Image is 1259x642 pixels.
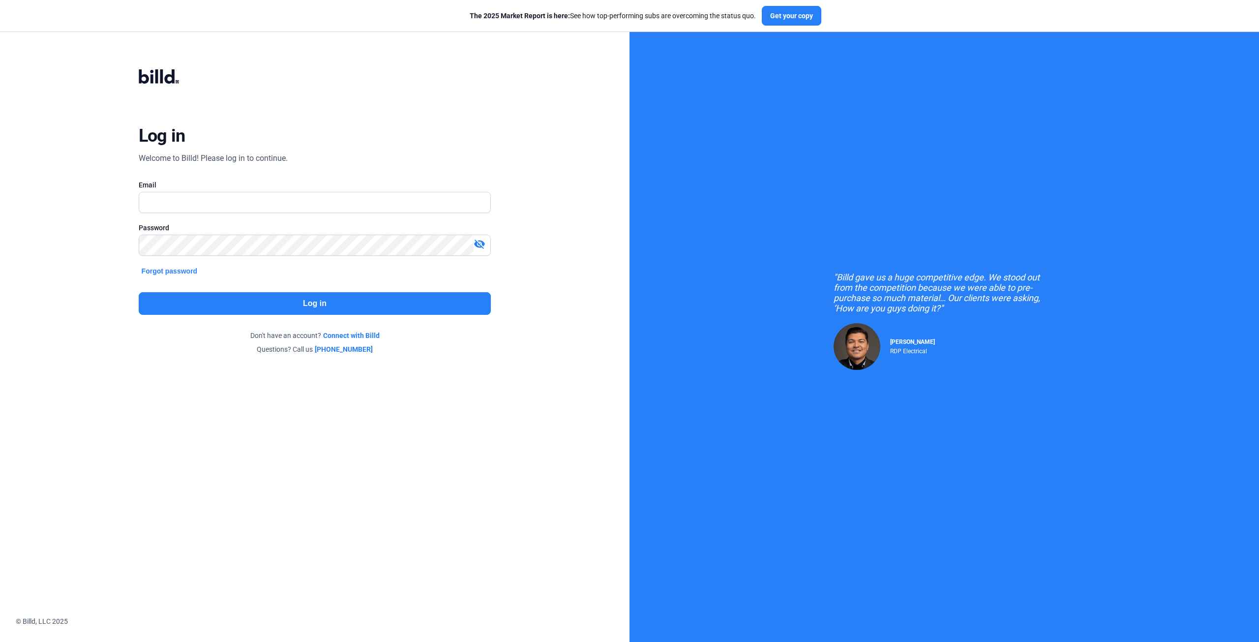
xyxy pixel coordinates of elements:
div: Log in [139,125,185,147]
a: Connect with Billd [323,331,380,340]
span: [PERSON_NAME] [890,338,935,345]
div: Welcome to Billd! Please log in to continue. [139,153,288,164]
div: Questions? Call us [139,344,491,354]
div: Password [139,223,491,233]
div: Email [139,180,491,190]
img: Raul Pacheco [834,323,880,370]
div: Don't have an account? [139,331,491,340]
button: Get your copy [762,6,821,26]
div: RDP Electrical [890,345,935,355]
span: The 2025 Market Report is here: [470,12,570,20]
div: "Billd gave us a huge competitive edge. We stood out from the competition because we were able to... [834,272,1055,313]
button: Log in [139,292,491,315]
a: [PHONE_NUMBER] [315,344,373,354]
mat-icon: visibility_off [474,238,485,250]
button: Forgot password [139,266,201,276]
div: See how top-performing subs are overcoming the status quo. [470,11,756,21]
